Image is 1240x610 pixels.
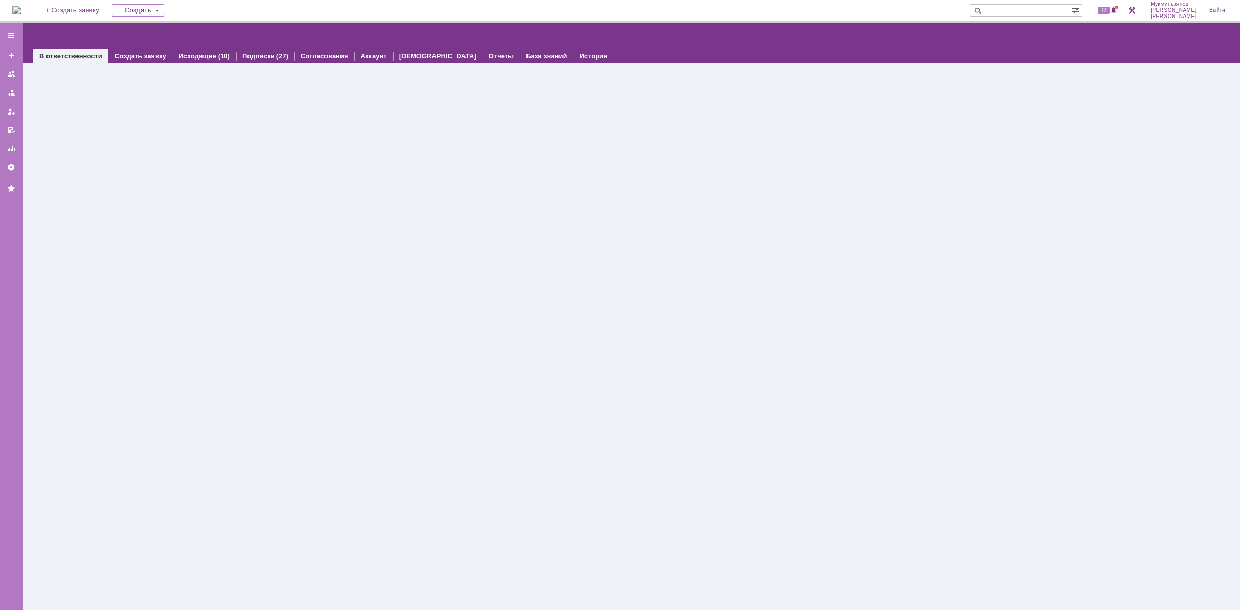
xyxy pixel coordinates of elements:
[3,66,20,83] a: Заявки на командах
[12,6,21,14] a: Перейти на домашнюю страницу
[1151,13,1197,20] span: [PERSON_NAME]
[1072,5,1082,14] span: Расширенный поиск
[39,52,102,60] a: В ответственности
[115,52,166,60] a: Создать заявку
[218,52,230,60] div: (10)
[3,103,20,120] a: Мои заявки
[242,52,275,60] a: Подписки
[526,52,567,60] a: База знаний
[1151,1,1197,7] span: Мукминьзянов
[3,159,20,176] a: Настройки
[489,52,514,60] a: Отчеты
[579,52,607,60] a: История
[3,48,20,64] a: Создать заявку
[3,140,20,157] a: Отчеты
[1151,7,1197,13] span: [PERSON_NAME]
[276,52,288,60] div: (27)
[12,6,21,14] img: logo
[361,52,387,60] a: Аккаунт
[179,52,216,60] a: Исходящие
[1098,7,1110,14] span: 12
[399,52,476,60] a: [DEMOGRAPHIC_DATA]
[301,52,348,60] a: Согласования
[1126,4,1138,17] a: Перейти в интерфейс администратора
[3,85,20,101] a: Заявки в моей ответственности
[112,4,164,17] div: Создать
[3,122,20,138] a: Мои согласования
